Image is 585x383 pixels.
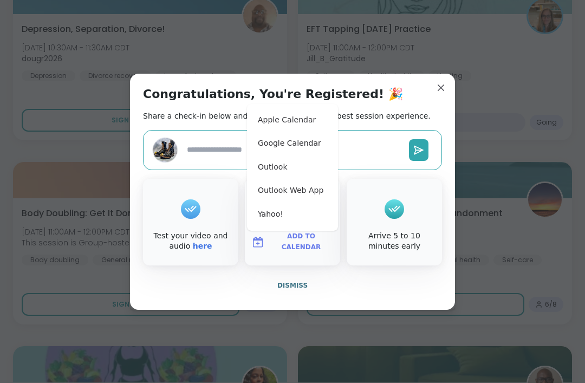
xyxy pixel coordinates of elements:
h2: Share a check-in below and see our tips to get the best session experience. [143,111,431,121]
span: Add to Calendar [269,231,334,252]
div: Test your video and audio [145,231,236,252]
h1: Congratulations, You're Registered! 🎉 [143,87,403,102]
button: Apple Calendar [251,108,334,132]
button: Google Calendar [251,132,334,155]
button: Add to Calendar [247,231,338,254]
button: Outlook [251,155,334,179]
button: Yahoo! [251,203,334,226]
button: Dismiss [143,274,442,297]
img: ShareWell Logomark [251,236,264,249]
a: here [193,242,212,250]
span: Dismiss [277,282,308,289]
button: Outlook Web App [251,179,334,203]
div: Arrive 5 to 10 minutes early [349,231,440,252]
img: rustyempire [152,137,178,163]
